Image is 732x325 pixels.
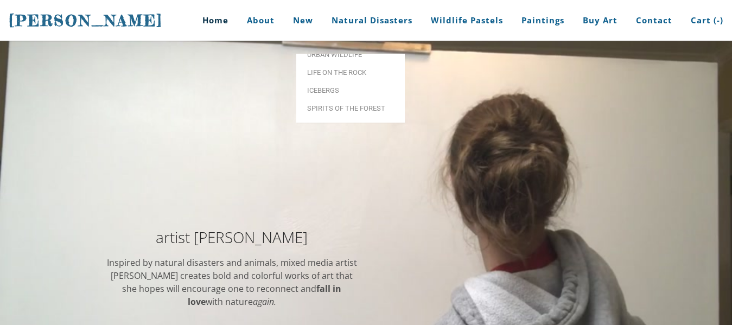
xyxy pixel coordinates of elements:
[717,15,720,26] span: -
[253,296,276,308] em: again.
[9,10,163,31] a: [PERSON_NAME]
[307,51,394,58] span: Urban Wildlife
[296,99,405,117] a: Spirits of the Forest
[106,256,358,308] div: Inspired by natural disasters and animals, mixed media artist [PERSON_NAME] ​creates bold and col...
[307,69,394,76] span: Life on the Rock
[296,81,405,99] a: Icebergs
[296,63,405,81] a: Life on the Rock
[296,46,405,63] a: Urban Wildlife
[106,230,358,245] h2: artist [PERSON_NAME]
[307,87,394,94] span: Icebergs
[9,11,163,30] span: [PERSON_NAME]
[307,105,394,112] span: Spirits of the Forest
